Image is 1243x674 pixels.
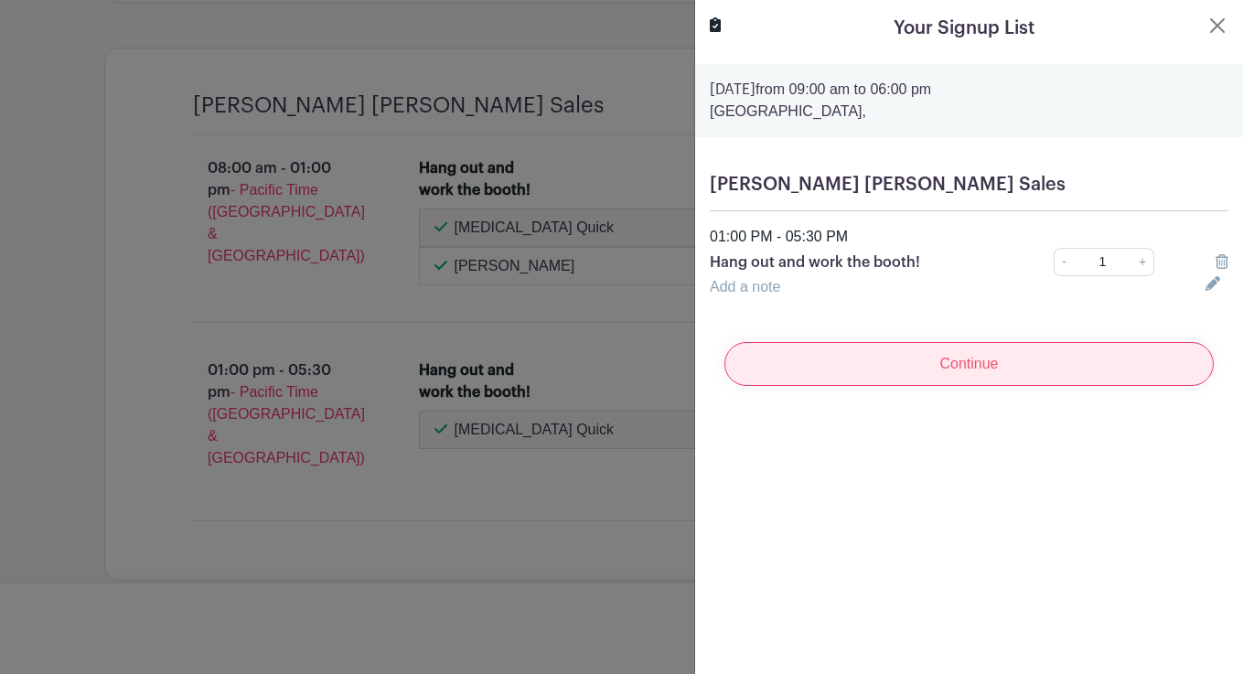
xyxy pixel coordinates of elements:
h5: [PERSON_NAME] [PERSON_NAME] Sales [710,174,1228,196]
a: Add a note [710,279,780,294]
a: + [1131,248,1154,276]
div: 01:00 PM - 05:30 PM [699,226,1239,248]
p: Hang out and work the booth! [710,251,1003,273]
strong: [DATE] [710,82,755,97]
input: Continue [724,342,1214,386]
a: - [1054,248,1074,276]
h5: Your Signup List [894,15,1034,42]
p: [GEOGRAPHIC_DATA], [710,101,1228,123]
p: from 09:00 am to 06:00 pm [710,79,1228,101]
button: Close [1206,15,1228,37]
